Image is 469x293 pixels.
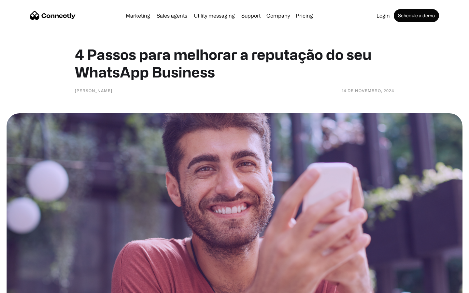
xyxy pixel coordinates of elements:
[239,13,263,18] a: Support
[7,282,39,291] aside: Language selected: English
[123,13,153,18] a: Marketing
[394,9,439,22] a: Schedule a demo
[374,13,392,18] a: Login
[154,13,190,18] a: Sales agents
[266,11,290,20] div: Company
[191,13,237,18] a: Utility messaging
[342,87,394,94] div: 14 de novembro, 2024
[293,13,316,18] a: Pricing
[75,87,112,94] div: [PERSON_NAME]
[75,46,394,81] h1: 4 Passos para melhorar a reputação do seu WhatsApp Business
[13,282,39,291] ul: Language list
